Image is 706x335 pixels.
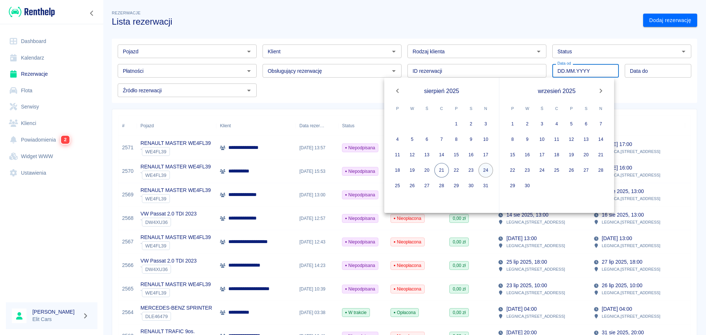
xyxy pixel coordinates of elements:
[579,117,593,131] button: 6
[142,196,170,202] span: WE4FL39
[342,145,378,151] span: Niepodpisana
[112,17,637,27] h3: Lista rezerwacji
[61,135,69,144] span: 2
[390,132,405,147] button: 4
[390,83,405,98] button: Previous month
[122,144,133,152] a: 2571
[602,313,660,320] p: LEGNICA , [STREET_ADDRESS]
[520,132,535,147] button: 9
[296,277,338,301] div: [DATE] 10:39
[564,132,579,147] button: 12
[450,309,468,316] span: 0,00 zł
[296,160,338,183] div: [DATE] 15:53
[464,147,478,162] button: 16
[520,178,535,193] button: 30
[449,117,464,131] button: 1
[122,261,133,269] a: 2566
[449,132,464,147] button: 8
[142,220,171,225] span: DW4XU36
[296,301,338,324] div: [DATE] 03:38
[520,163,535,178] button: 23
[420,101,434,116] span: środa
[142,172,170,178] span: WE4FL39
[342,239,378,245] span: Niepodpisana
[296,115,338,136] div: Data rezerwacji
[464,178,478,193] button: 30
[449,178,464,193] button: 29
[505,163,520,178] button: 22
[505,147,520,162] button: 15
[6,115,97,132] a: Klienci
[142,290,170,296] span: WE4FL39
[449,147,464,162] button: 15
[435,101,448,116] span: czwartek
[122,115,125,136] div: #
[140,241,211,250] div: `
[506,211,548,219] p: 14 sie 2025, 13:00
[405,163,420,178] button: 19
[140,139,211,147] p: RENAULT MASTER WE4FL39
[549,117,564,131] button: 4
[420,178,434,193] button: 27
[535,147,549,162] button: 17
[216,115,296,136] div: Klient
[140,186,211,194] p: RENAULT MASTER WE4FL39
[391,215,424,222] span: Nieopłacona
[140,265,197,274] div: `
[6,33,97,50] a: Dashboard
[142,314,171,319] span: DLE46479
[6,82,97,99] a: Flota
[478,178,493,193] button: 31
[32,308,79,316] h6: [PERSON_NAME]
[122,238,133,246] a: 2567
[479,101,492,116] span: niedziela
[506,219,565,225] p: LEGNICA , [STREET_ADDRESS]
[450,239,468,245] span: 0,00 zł
[296,254,338,277] div: [DATE] 14:23
[391,286,424,292] span: Nieopłacona
[557,61,571,66] label: Data od
[593,147,608,162] button: 21
[593,163,608,178] button: 28
[390,178,405,193] button: 25
[342,168,378,175] span: Niepodpisana
[391,101,404,116] span: poniedziałek
[643,14,697,27] a: Dodaj rezerwację
[299,115,324,136] div: Data rezerwacji
[579,132,593,147] button: 13
[602,242,660,249] p: LEGNICA , [STREET_ADDRESS]
[86,8,97,18] button: Zwiń nawigację
[506,266,565,272] p: LEGNICA , [STREET_ADDRESS]
[244,85,254,96] button: Otwórz
[122,191,133,199] a: 2569
[506,313,565,320] p: LEGNICA , [STREET_ADDRESS]
[338,115,387,136] div: Status
[140,171,211,179] div: `
[594,101,607,116] span: niedziela
[342,286,378,292] span: Niepodpisana
[478,117,493,131] button: 3
[549,147,564,162] button: 18
[122,214,133,222] a: 2568
[602,140,632,148] p: [DATE] 17:00
[405,147,420,162] button: 12
[6,131,97,148] a: Powiadomienia2
[391,309,418,316] span: Opłacona
[142,267,171,272] span: DW4XU36
[505,178,520,193] button: 29
[678,46,689,57] button: Otwórz
[602,258,642,266] p: 27 lip 2025, 18:00
[389,46,399,57] button: Otwórz
[535,117,549,131] button: 3
[464,163,478,178] button: 23
[342,215,378,222] span: Niepodpisana
[140,210,197,218] p: VW Passat 2.0 TDI 2023
[6,99,97,115] a: Serwisy
[593,117,608,131] button: 7
[342,192,378,198] span: Niepodpisana
[464,132,478,147] button: 9
[505,132,520,147] button: 8
[549,132,564,147] button: 11
[244,66,254,76] button: Otwórz
[506,305,536,313] p: [DATE] 04:00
